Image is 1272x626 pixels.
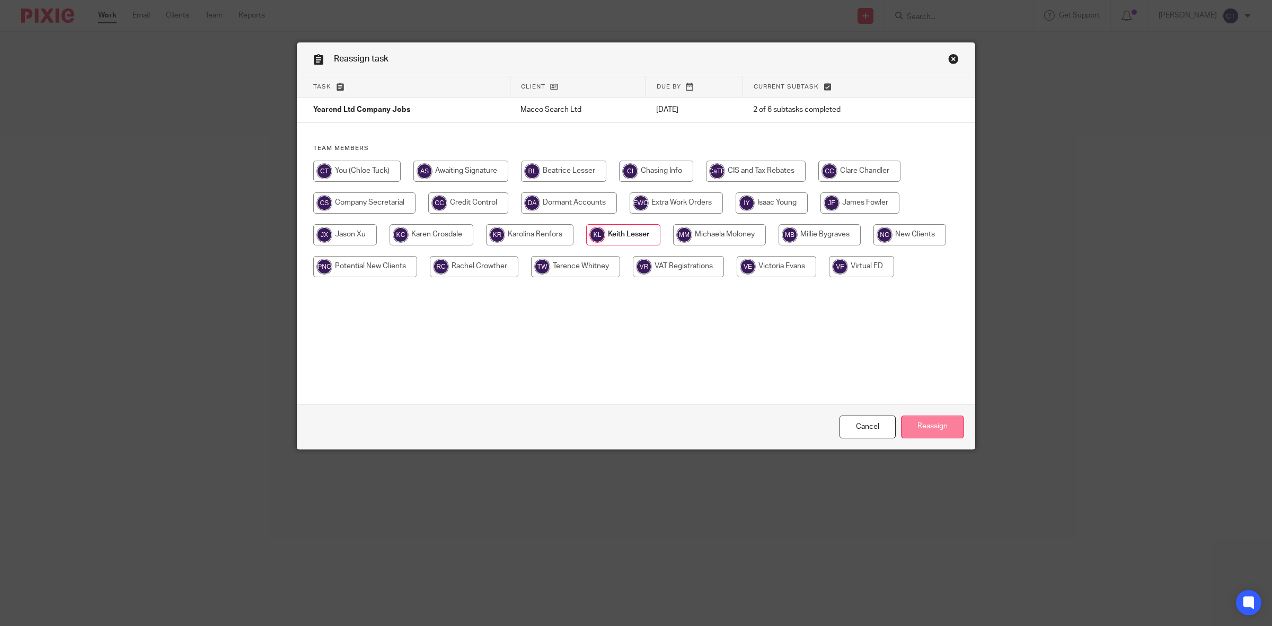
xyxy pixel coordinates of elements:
p: Maceo Search Ltd [520,104,635,115]
h4: Team members [313,144,959,153]
span: Client [521,84,545,90]
span: Reassign task [334,55,388,63]
a: Close this dialog window [840,416,896,438]
a: Close this dialog window [948,54,959,68]
span: Due by [657,84,681,90]
td: 2 of 6 subtasks completed [743,98,922,123]
span: Yearend Ltd Company Jobs [313,107,410,114]
input: Reassign [901,416,964,438]
p: [DATE] [656,104,732,115]
span: Current subtask [754,84,819,90]
span: Task [313,84,331,90]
